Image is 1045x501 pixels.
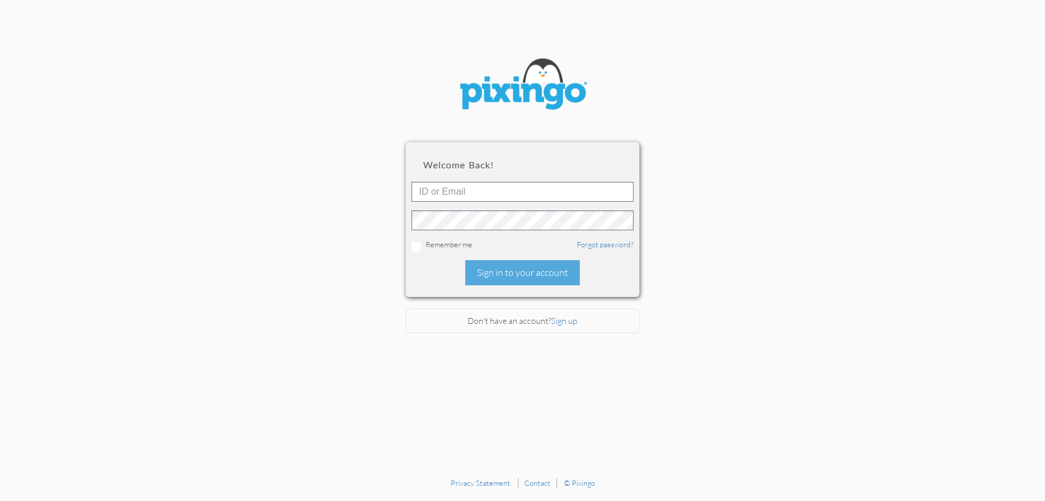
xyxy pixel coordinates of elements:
[411,239,634,251] div: Remember me
[564,478,595,488] a: © Pixingo
[452,53,593,119] img: pixingo logo
[524,478,551,488] a: Contact
[465,260,580,285] div: Sign in to your account
[551,316,577,326] a: Sign up
[411,182,634,202] input: ID or Email
[423,160,622,170] h2: Welcome back!
[451,478,510,488] a: Privacy Statement
[577,240,634,249] a: Forgot password?
[406,309,639,334] div: Don't have an account?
